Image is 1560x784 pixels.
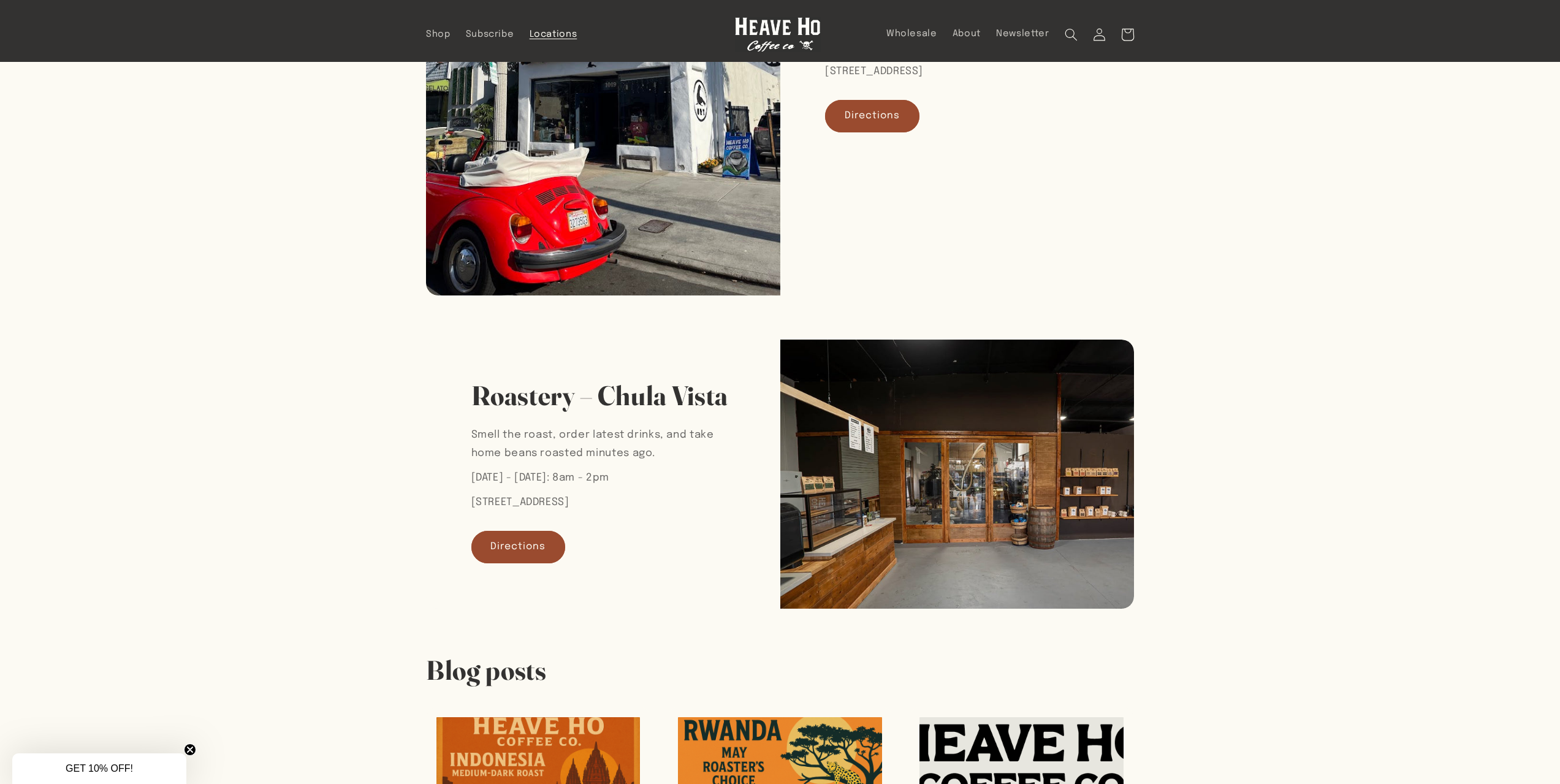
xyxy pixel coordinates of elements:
[996,28,1049,40] span: Newsletter
[886,28,937,40] span: Wholesale
[12,753,186,784] div: GET 10% OFF!Close teaser
[1057,20,1085,48] summary: Search
[66,763,133,774] span: GET 10% OFF!
[953,28,981,40] span: About
[418,21,458,48] a: Shop
[466,29,514,40] span: Subscribe
[426,29,451,40] span: Shop
[471,469,736,487] p: [DATE] - [DATE]: 8am - 2pm
[825,63,1030,81] p: [STREET_ADDRESS]
[825,100,919,132] a: Directions
[530,29,577,40] span: Locations
[426,653,547,688] h2: Blog posts
[735,17,821,52] img: Heave Ho Coffee Co
[878,20,945,47] a: Wholesale
[471,426,736,462] p: Smell the roast, order latest drinks, and take home beans roasted minutes ago.
[458,21,522,48] a: Subscribe
[471,378,729,413] h2: Roastery – Chula Vista
[471,531,566,563] a: Directions
[522,21,585,48] a: Locations
[471,493,736,512] p: [STREET_ADDRESS]
[989,20,1057,47] a: Newsletter
[945,20,988,47] a: About
[184,744,196,756] button: Close teaser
